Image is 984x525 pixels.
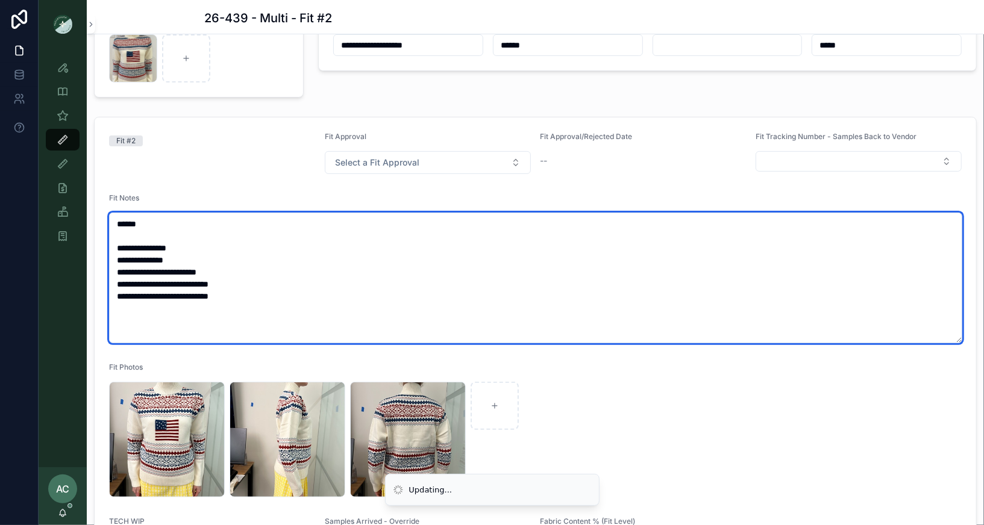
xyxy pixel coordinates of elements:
h1: 26-439 - Multi - Fit #2 [204,10,332,26]
button: Select Button [325,151,531,174]
span: Fit Notes [109,193,139,202]
span: Fit Photos [109,362,143,371]
img: App logo [53,14,72,34]
button: Select Button [756,151,962,172]
span: -- [541,155,548,167]
div: Updating... [409,484,453,496]
span: Select a Fit Approval [335,157,419,169]
span: AC [56,482,69,496]
span: Fit Approval/Rejected Date [541,132,633,141]
span: Fit Approval [325,132,366,141]
span: Fit Tracking Number - Samples Back to Vendor [756,132,917,141]
div: Fit #2 [116,135,136,146]
div: scrollable content [39,48,87,467]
